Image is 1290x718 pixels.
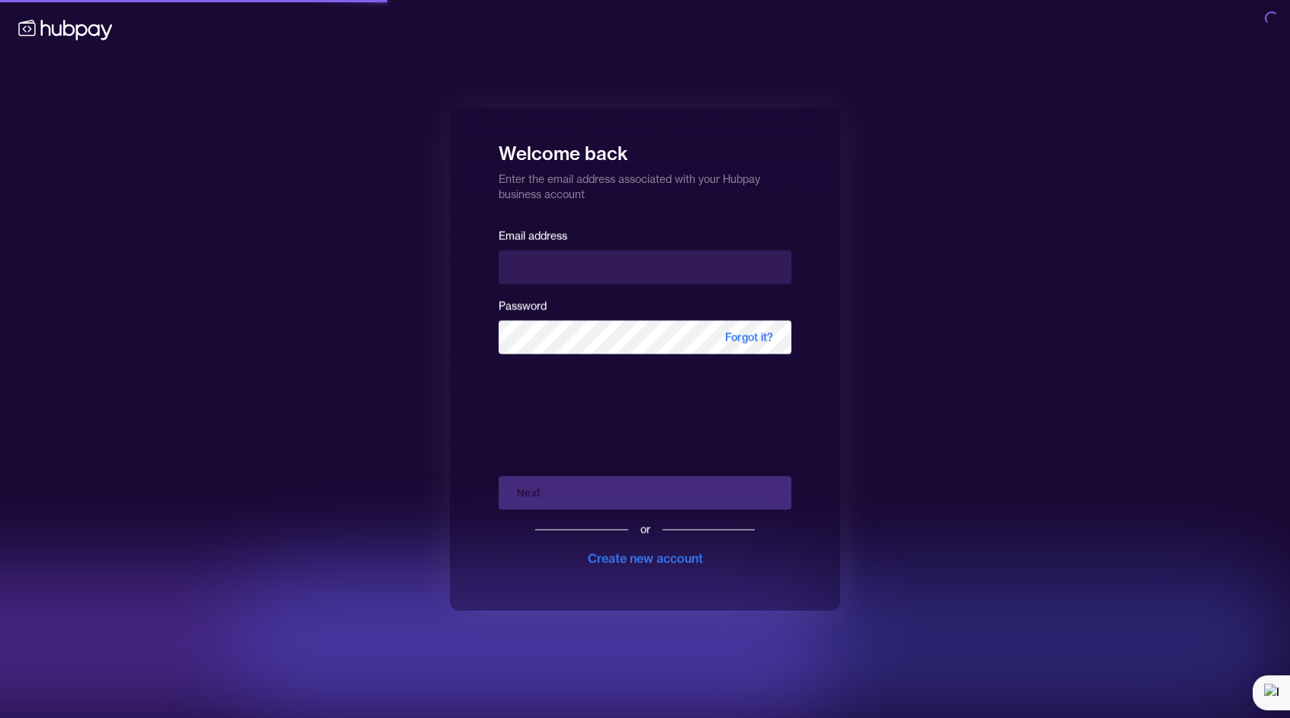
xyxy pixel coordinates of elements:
div: Create new account [588,549,703,567]
p: Enter the email address associated with your Hubpay business account [499,165,791,202]
div: or [640,521,650,537]
label: Password [499,299,547,313]
label: Email address [499,229,567,242]
span: Forgot it? [707,320,791,354]
h1: Welcome back [499,132,791,165]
